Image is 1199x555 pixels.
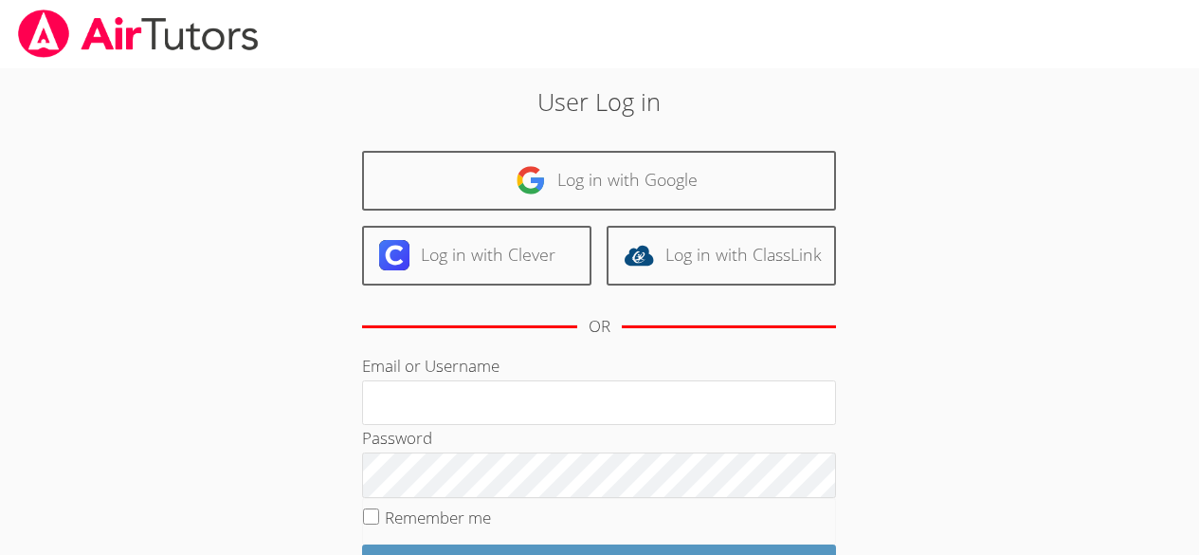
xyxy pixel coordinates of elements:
[624,240,654,270] img: classlink-logo-d6bb404cc1216ec64c9a2012d9dc4662098be43eaf13dc465df04b49fa7ab582.svg
[607,226,836,286] a: Log in with ClassLink
[16,9,261,58] img: airtutors_banner-c4298cdbf04f3fff15de1276eac7730deb9818008684d7c2e4769d2f7ddbe033.png
[385,507,491,528] label: Remember me
[589,313,610,341] div: OR
[379,240,409,270] img: clever-logo-6eab21bc6e7a338710f1a6ff85c0baf02591cd810cc4098c63d3a4b26e2feb20.svg
[276,83,923,120] h2: User Log in
[362,226,591,286] a: Log in with Clever
[516,165,546,195] img: google-logo-50288ca7cdecda66e5e0955fdab243c47b7ad437acaf1139b6f446037453330a.svg
[362,355,500,377] label: Email or Username
[362,151,836,211] a: Log in with Google
[362,427,432,449] label: Password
